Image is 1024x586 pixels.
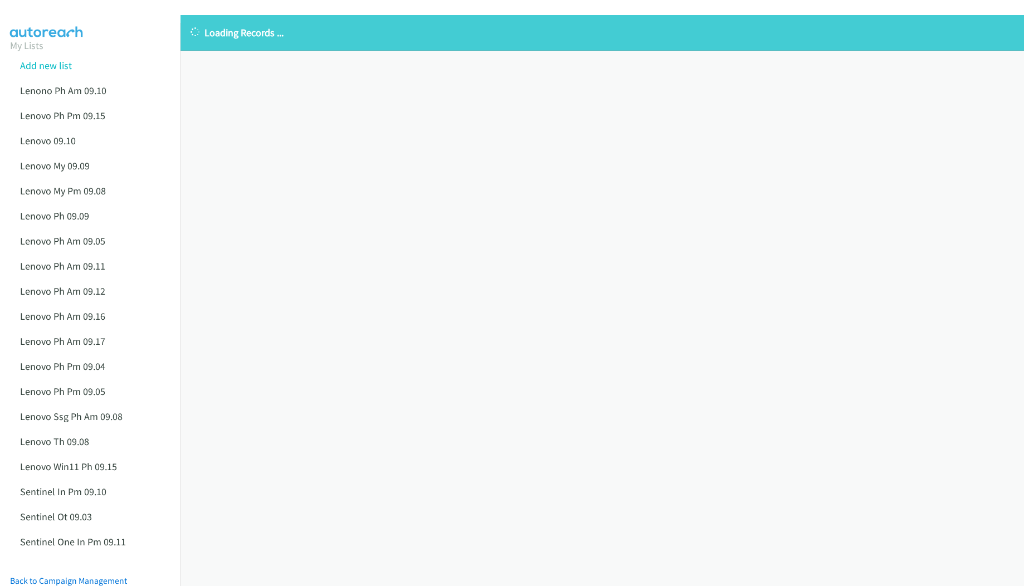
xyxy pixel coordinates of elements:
a: Lenovo Ph Am 09.17 [20,335,105,348]
a: Lenovo Ph Am 09.11 [20,260,105,272]
a: Add new list [20,59,72,72]
a: Lenovo Ssg Ph Am 09.08 [20,410,123,423]
a: Lenovo Ph Am 09.16 [20,310,105,323]
a: Lenovo 09.10 [20,134,76,147]
a: Lenovo Th 09.08 [20,435,89,448]
a: Lenovo Ph Am 09.12 [20,285,105,297]
a: Lenovo Win11 Ph 09.15 [20,460,117,473]
p: Loading Records ... [191,25,1014,40]
a: Lenovo Ph Pm 09.15 [20,109,105,122]
a: Back to Campaign Management [10,575,127,586]
a: Lenovo My Pm 09.08 [20,184,106,197]
a: Sentinel In Pm 09.10 [20,485,106,498]
a: Lenovo Ph 09.09 [20,209,89,222]
a: Sentinel One In Pm 09.11 [20,535,126,548]
a: Lenovo Ph Pm 09.05 [20,385,105,398]
a: Lenovo My 09.09 [20,159,90,172]
a: Lenono Ph Am 09.10 [20,84,106,97]
a: Sentinel Ot 09.03 [20,510,92,523]
a: My Lists [10,39,43,52]
a: Lenovo Ph Pm 09.04 [20,360,105,373]
a: Lenovo Ph Am 09.05 [20,235,105,247]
